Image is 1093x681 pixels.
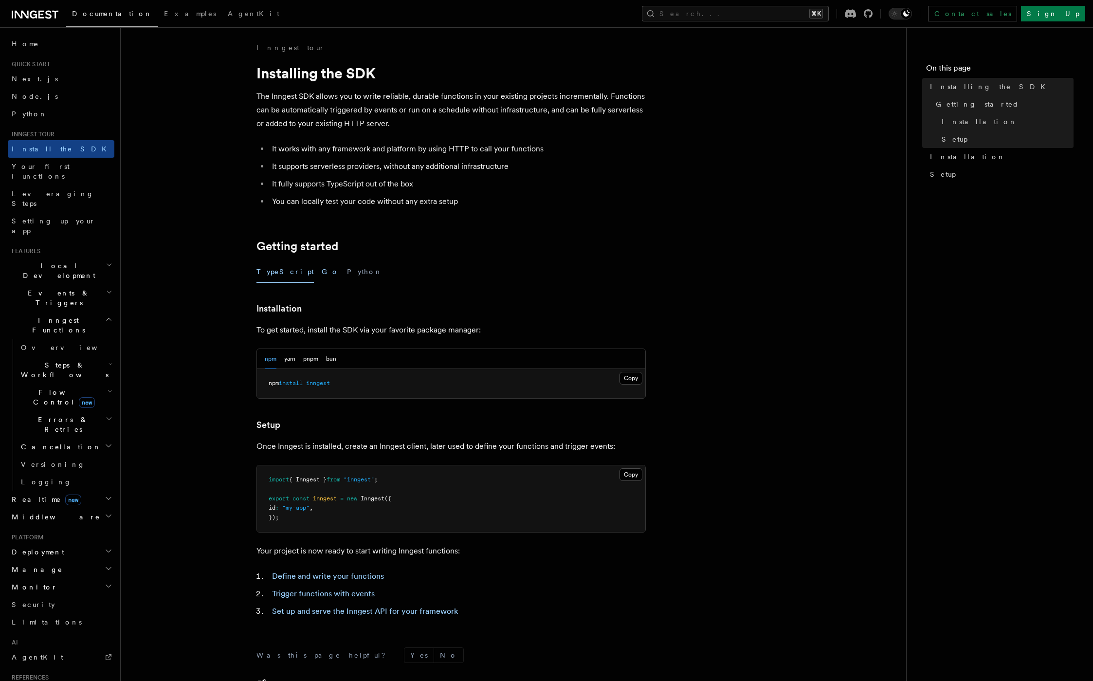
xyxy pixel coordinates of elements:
[619,468,642,481] button: Copy
[272,571,384,581] a: Define and write your functions
[8,508,114,526] button: Middleware
[8,288,106,308] span: Events & Triggers
[12,110,47,118] span: Python
[8,648,114,666] a: AgentKit
[8,247,40,255] span: Features
[17,411,114,438] button: Errors & Retries
[8,257,114,284] button: Local Development
[256,418,280,432] a: Setup
[222,3,285,26] a: AgentKit
[8,312,114,339] button: Inngest Functions
[269,504,275,511] span: id
[256,544,646,558] p: Your project is now ready to start writing Inngest functions:
[17,356,114,384] button: Steps & Workflows
[17,438,114,456] button: Cancellation
[942,134,967,144] span: Setup
[8,561,114,578] button: Manage
[8,339,114,491] div: Inngest Functions
[256,440,646,453] p: Once Inngest is installed, create an Inngest client, later used to define your functions and trig...
[17,387,107,407] span: Flow Control
[8,60,50,68] span: Quick start
[347,261,383,283] button: Python
[284,349,295,369] button: yarn
[158,3,222,26] a: Examples
[279,380,303,387] span: install
[12,190,94,207] span: Leveraging Steps
[8,261,106,280] span: Local Development
[8,315,105,335] span: Inngest Functions
[269,160,646,173] li: It supports serverless providers, without any additional infrastructure
[292,495,310,502] span: const
[8,130,55,138] span: Inngest tour
[327,476,340,483] span: from
[384,495,391,502] span: ({
[256,650,392,660] p: Was this page helpful?
[926,78,1074,95] a: Installing the SDK
[12,601,55,608] span: Security
[8,35,114,53] a: Home
[809,9,823,18] kbd: ⌘K
[21,460,85,468] span: Versioning
[275,504,279,511] span: :
[65,495,81,505] span: new
[66,3,158,27] a: Documentation
[17,360,109,380] span: Steps & Workflows
[256,261,314,283] button: TypeScript
[8,495,81,504] span: Realtime
[8,88,114,105] a: Node.js
[8,105,114,123] a: Python
[8,284,114,312] button: Events & Triggers
[269,177,646,191] li: It fully supports TypeScript out of the box
[434,648,463,663] button: No
[930,169,956,179] span: Setup
[256,64,646,82] h1: Installing the SDK
[930,82,1051,92] span: Installing the SDK
[256,302,302,315] a: Installation
[8,578,114,596] button: Monitor
[17,384,114,411] button: Flow Controlnew
[12,653,63,661] span: AgentKit
[619,372,642,385] button: Copy
[12,217,95,235] span: Setting up your app
[272,589,375,598] a: Trigger functions with events
[8,547,64,557] span: Deployment
[269,476,289,483] span: import
[17,339,114,356] a: Overview
[21,478,72,486] span: Logging
[269,380,279,387] span: npm
[17,442,101,452] span: Cancellation
[228,10,279,18] span: AgentKit
[17,473,114,491] a: Logging
[79,397,95,408] span: new
[313,495,337,502] span: inngest
[72,10,152,18] span: Documentation
[269,495,289,502] span: export
[256,90,646,130] p: The Inngest SDK allows you to write reliable, durable functions in your existing projects increme...
[12,163,70,180] span: Your first Functions
[642,6,829,21] button: Search...⌘K
[322,261,339,283] button: Go
[8,185,114,212] a: Leveraging Steps
[8,582,57,592] span: Monitor
[936,99,1019,109] span: Getting started
[326,349,336,369] button: bun
[344,476,374,483] span: "inngest"
[8,512,100,522] span: Middleware
[269,195,646,208] li: You can locally test your code without any extra setup
[8,140,114,158] a: Install the SDK
[930,152,1005,162] span: Installation
[265,349,276,369] button: npm
[12,92,58,100] span: Node.js
[12,145,112,153] span: Install the SDK
[8,534,44,541] span: Platform
[269,142,646,156] li: It works with any framework and platform by using HTTP to call your functions
[404,648,434,663] button: Yes
[289,476,327,483] span: { Inngest }
[21,344,121,351] span: Overview
[8,212,114,239] a: Setting up your app
[8,491,114,508] button: Realtimenew
[8,543,114,561] button: Deployment
[164,10,216,18] span: Examples
[926,148,1074,166] a: Installation
[8,565,63,574] span: Manage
